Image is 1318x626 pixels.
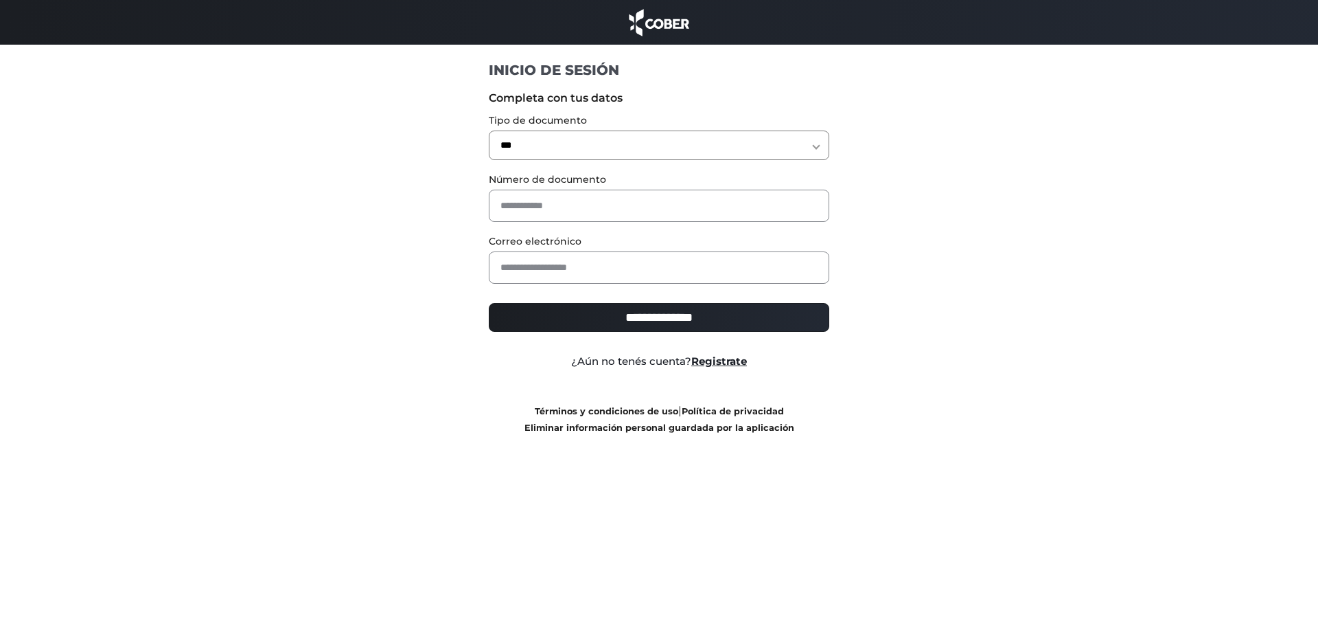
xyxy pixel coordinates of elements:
h1: INICIO DE SESIÓN [489,61,830,79]
div: | [478,403,840,436]
a: Eliminar información personal guardada por la aplicación [524,423,794,433]
label: Número de documento [489,172,830,187]
label: Correo electrónico [489,234,830,249]
label: Completa con tus datos [489,90,830,107]
img: cober_marca.png [625,7,693,38]
a: Política de privacidad [682,406,784,416]
a: Términos y condiciones de uso [535,406,678,416]
div: ¿Aún no tenés cuenta? [478,354,840,370]
a: Registrate [691,355,747,368]
label: Tipo de documento [489,113,830,128]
